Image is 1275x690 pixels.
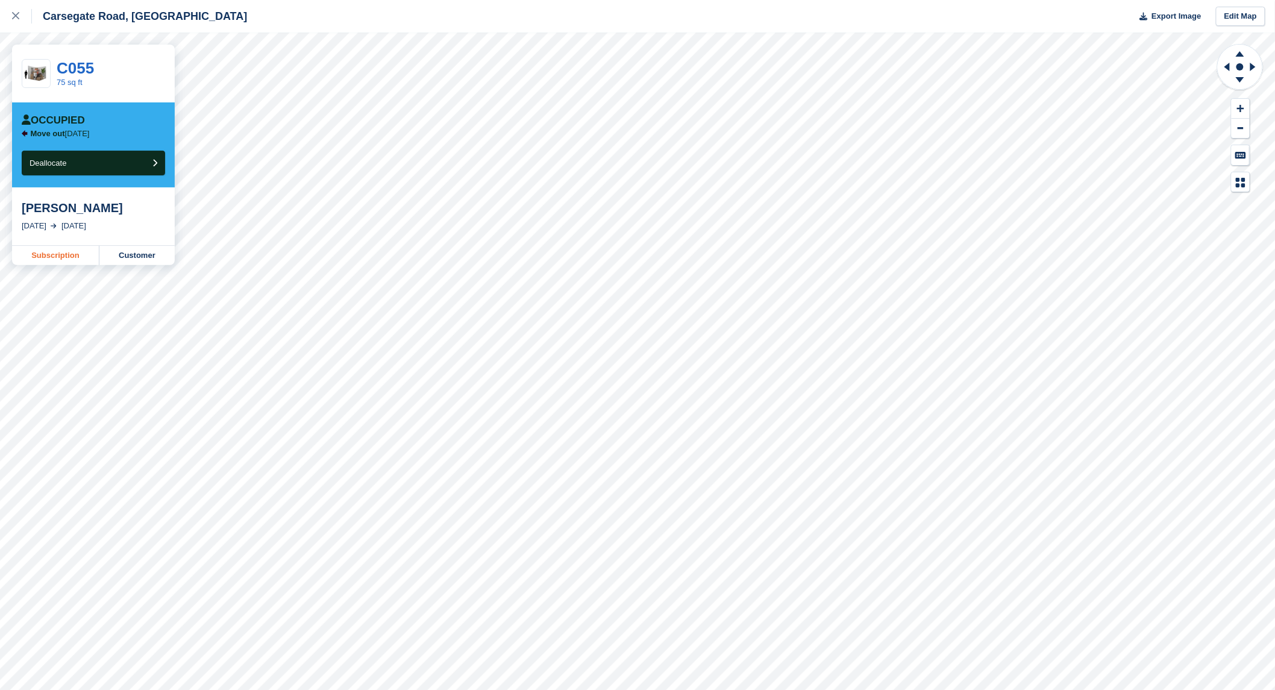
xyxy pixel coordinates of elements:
[1151,10,1201,22] span: Export Image
[22,114,85,127] div: Occupied
[1232,99,1250,119] button: Zoom In
[22,201,165,215] div: [PERSON_NAME]
[22,220,46,232] div: [DATE]
[30,158,66,168] span: Deallocate
[22,63,50,84] img: 64-sqft-unit.jpg
[22,151,165,175] button: Deallocate
[1232,145,1250,165] button: Keyboard Shortcuts
[22,130,28,137] img: arrow-left-icn-90495f2de72eb5bd0bd1c3c35deca35cc13f817d75bef06ecd7c0b315636ce7e.svg
[32,9,247,24] div: Carsegate Road, [GEOGRAPHIC_DATA]
[57,59,94,77] a: C055
[1216,7,1265,27] a: Edit Map
[61,220,86,232] div: [DATE]
[51,224,57,228] img: arrow-right-light-icn-cde0832a797a2874e46488d9cf13f60e5c3a73dbe684e267c42b8395dfbc2abf.svg
[31,129,65,138] span: Move out
[31,129,90,139] p: [DATE]
[57,78,83,87] a: 75 sq ft
[12,246,99,265] a: Subscription
[1232,119,1250,139] button: Zoom Out
[99,246,175,265] a: Customer
[1133,7,1201,27] button: Export Image
[1232,172,1250,192] button: Map Legend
